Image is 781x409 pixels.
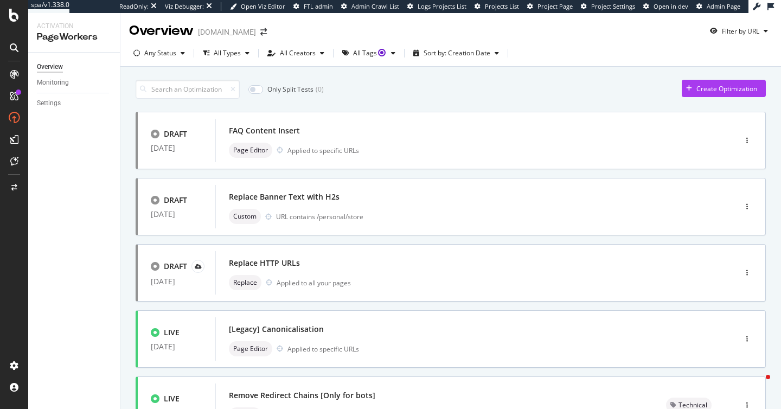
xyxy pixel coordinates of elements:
div: Overview [129,22,194,40]
div: arrow-right-arrow-left [260,28,267,36]
div: Create Optimization [696,84,757,93]
div: LIVE [164,393,180,404]
div: Tooltip anchor [377,48,387,57]
div: Monitoring [37,77,69,88]
div: neutral label [229,143,272,158]
button: Filter by URL [706,22,772,40]
button: Sort by: Creation Date [409,44,503,62]
a: Admin Crawl List [341,2,399,11]
span: Technical [678,402,707,408]
div: Applied to specific URLs [287,146,359,155]
div: All Types [214,50,241,56]
div: Applied to specific URLs [287,344,359,354]
a: Open in dev [643,2,688,11]
div: All Creators [280,50,316,56]
div: neutral label [229,275,261,290]
div: ( 0 ) [316,85,324,94]
div: PageWorkers [37,31,111,43]
div: [DATE] [151,210,202,219]
div: DRAFT [164,195,187,206]
a: Projects List [475,2,519,11]
div: [Legacy] Canonicalisation [229,324,324,335]
span: Projects List [485,2,519,10]
input: Search an Optimization [136,80,240,99]
div: neutral label [229,209,261,224]
button: Create Optimization [682,80,766,97]
span: FTL admin [304,2,333,10]
div: Sort by: Creation Date [424,50,490,56]
div: Remove Redirect Chains [Only for bots] [229,390,375,401]
div: DRAFT [164,261,187,272]
div: Overview [37,61,63,73]
span: Admin Crawl List [351,2,399,10]
div: DRAFT [164,129,187,139]
div: [DATE] [151,277,202,286]
div: ReadOnly: [119,2,149,11]
div: [DATE] [151,342,202,351]
div: FAQ Content Insert [229,125,300,136]
iframe: Intercom live chat [744,372,770,398]
div: Activation [37,22,111,31]
span: Replace [233,279,257,286]
div: All Tags [353,50,387,56]
div: [DOMAIN_NAME] [198,27,256,37]
a: Open Viz Editor [230,2,285,11]
div: Replace Banner Text with H2s [229,191,340,202]
a: Logs Projects List [407,2,466,11]
div: Only Split Tests [267,85,313,94]
span: Admin Page [707,2,740,10]
span: Open Viz Editor [241,2,285,10]
button: All Types [199,44,254,62]
div: Replace HTTP URLs [229,258,300,269]
a: Project Page [527,2,573,11]
a: Settings [37,98,112,109]
div: LIVE [164,327,180,338]
div: [DATE] [151,144,202,152]
div: neutral label [229,341,272,356]
span: Page Editor [233,346,268,352]
div: Viz Debugger: [165,2,204,11]
div: Settings [37,98,61,109]
a: Monitoring [37,77,112,88]
button: All Creators [263,44,329,62]
button: Any Status [129,44,189,62]
span: Logs Projects List [418,2,466,10]
button: All TagsTooltip anchor [338,44,400,62]
span: Project Settings [591,2,635,10]
a: Admin Page [696,2,740,11]
a: Overview [37,61,112,73]
a: Project Settings [581,2,635,11]
a: FTL admin [293,2,333,11]
span: Custom [233,213,257,220]
div: Applied to all your pages [277,278,351,287]
div: Any Status [144,50,176,56]
div: URL contains /personal/store [276,212,690,221]
span: Project Page [537,2,573,10]
span: Open in dev [654,2,688,10]
span: Page Editor [233,147,268,154]
div: Filter by URL [722,27,759,36]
